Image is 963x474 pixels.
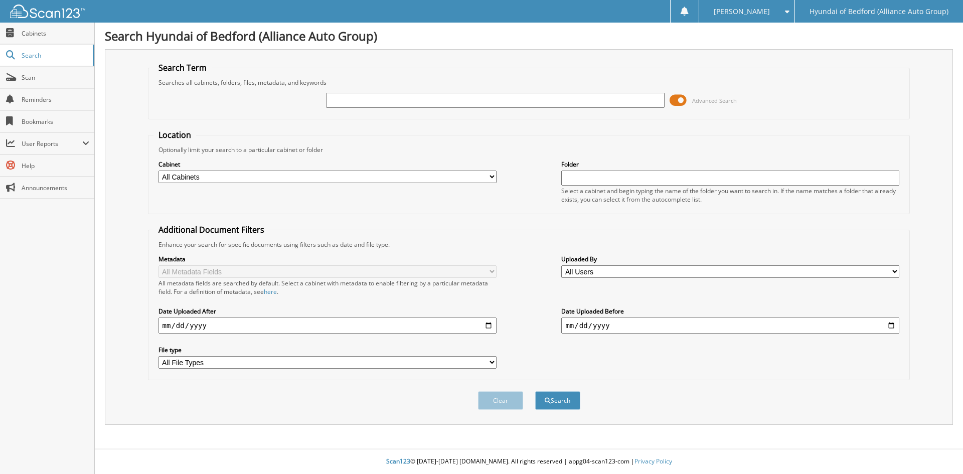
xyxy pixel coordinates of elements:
[153,145,905,154] div: Optionally limit your search to a particular cabinet or folder
[158,160,497,169] label: Cabinet
[105,28,953,44] h1: Search Hyundai of Bedford (Alliance Auto Group)
[153,240,905,249] div: Enhance your search for specific documents using filters such as date and file type.
[561,318,899,334] input: end
[158,255,497,263] label: Metadata
[810,9,948,15] span: Hyundai of Bedford (Alliance Auto Group)
[153,224,269,235] legend: Additional Document Filters
[561,160,899,169] label: Folder
[264,287,277,296] a: here
[634,457,672,465] a: Privacy Policy
[561,255,899,263] label: Uploaded By
[535,391,580,410] button: Search
[158,346,497,354] label: File type
[22,51,88,60] span: Search
[95,449,963,474] div: © [DATE]-[DATE] [DOMAIN_NAME]. All rights reserved | appg04-scan123-com |
[692,97,737,104] span: Advanced Search
[386,457,410,465] span: Scan123
[153,78,905,87] div: Searches all cabinets, folders, files, metadata, and keywords
[714,9,770,15] span: [PERSON_NAME]
[478,391,523,410] button: Clear
[22,162,89,170] span: Help
[10,5,85,18] img: scan123-logo-white.svg
[153,62,212,73] legend: Search Term
[561,307,899,315] label: Date Uploaded Before
[158,318,497,334] input: start
[158,307,497,315] label: Date Uploaded After
[153,129,196,140] legend: Location
[22,117,89,126] span: Bookmarks
[22,95,89,104] span: Reminders
[561,187,899,204] div: Select a cabinet and begin typing the name of the folder you want to search in. If the name match...
[22,184,89,192] span: Announcements
[22,73,89,82] span: Scan
[22,139,82,148] span: User Reports
[158,279,497,296] div: All metadata fields are searched by default. Select a cabinet with metadata to enable filtering b...
[22,29,89,38] span: Cabinets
